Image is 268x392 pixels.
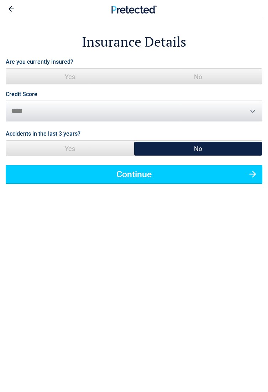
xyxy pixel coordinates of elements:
button: Continue [6,165,262,183]
span: No [134,69,262,85]
label: Are you currently insured? [6,57,73,67]
span: Yes [6,141,134,157]
label: Accidents in the last 3 years? [6,129,80,138]
span: Yes [6,69,134,85]
img: Main Logo [111,5,157,14]
h2: Insurance Details [6,33,262,51]
label: Credit Score [6,92,37,97]
span: No [134,141,262,157]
